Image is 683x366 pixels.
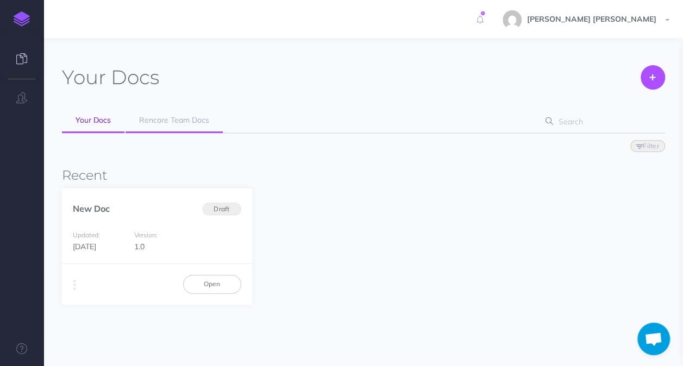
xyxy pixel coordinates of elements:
[555,112,648,131] input: Search
[62,65,159,90] h1: Docs
[73,242,96,251] span: [DATE]
[76,115,111,125] span: Your Docs
[522,14,662,24] span: [PERSON_NAME] [PERSON_NAME]
[139,115,209,125] span: Rencore Team Docs
[134,231,158,239] small: Version:
[134,242,145,251] span: 1.0
[62,109,124,133] a: Your Docs
[73,231,100,239] small: Updated:
[62,168,665,182] h3: Recent
[73,277,76,293] i: More actions
[73,203,110,214] a: New Doc
[637,323,670,355] a: Open chat
[62,65,106,89] span: Your
[126,109,223,133] a: Rencore Team Docs
[503,10,522,29] img: 57114d1322782aa20b738b289db41284.jpg
[14,11,30,27] img: logo-mark.svg
[630,140,665,152] button: Filter
[183,275,241,293] a: Open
